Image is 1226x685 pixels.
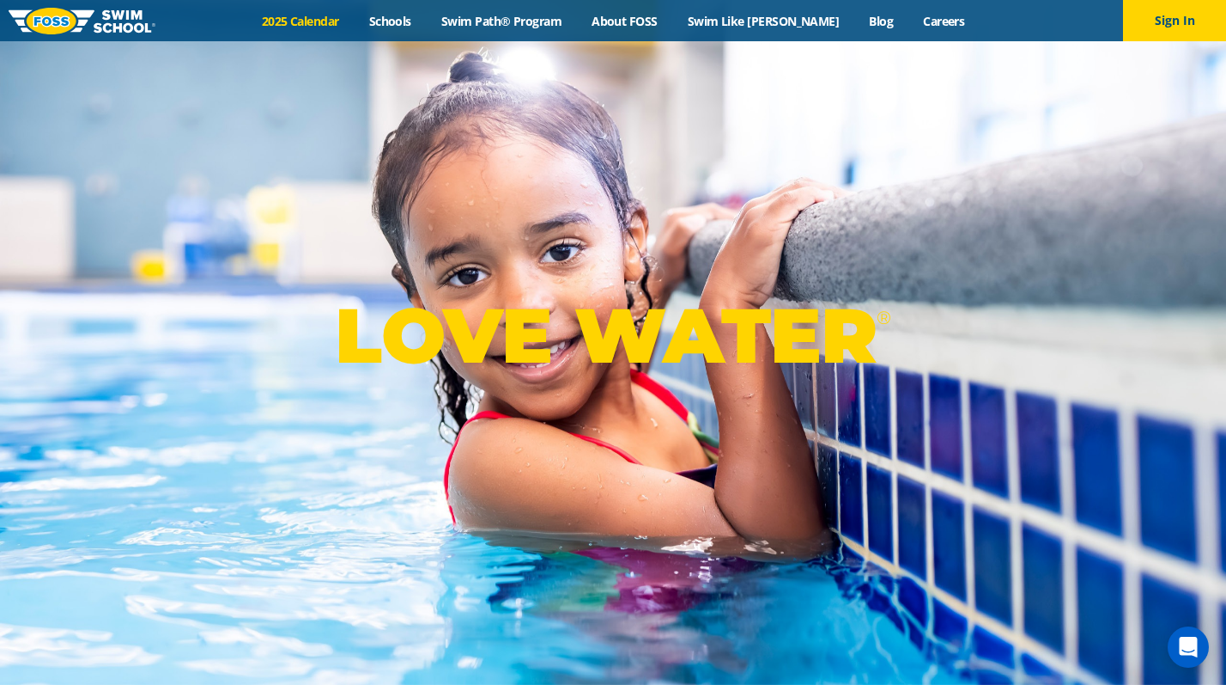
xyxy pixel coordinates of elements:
[854,13,908,29] a: Blog
[335,290,890,382] p: LOVE WATER
[908,13,980,29] a: Careers
[9,8,155,34] img: FOSS Swim School Logo
[354,13,426,29] a: Schools
[1168,627,1209,668] div: Open Intercom Messenger
[426,13,576,29] a: Swim Path® Program
[877,307,890,328] sup: ®
[246,13,354,29] a: 2025 Calendar
[577,13,673,29] a: About FOSS
[672,13,854,29] a: Swim Like [PERSON_NAME]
